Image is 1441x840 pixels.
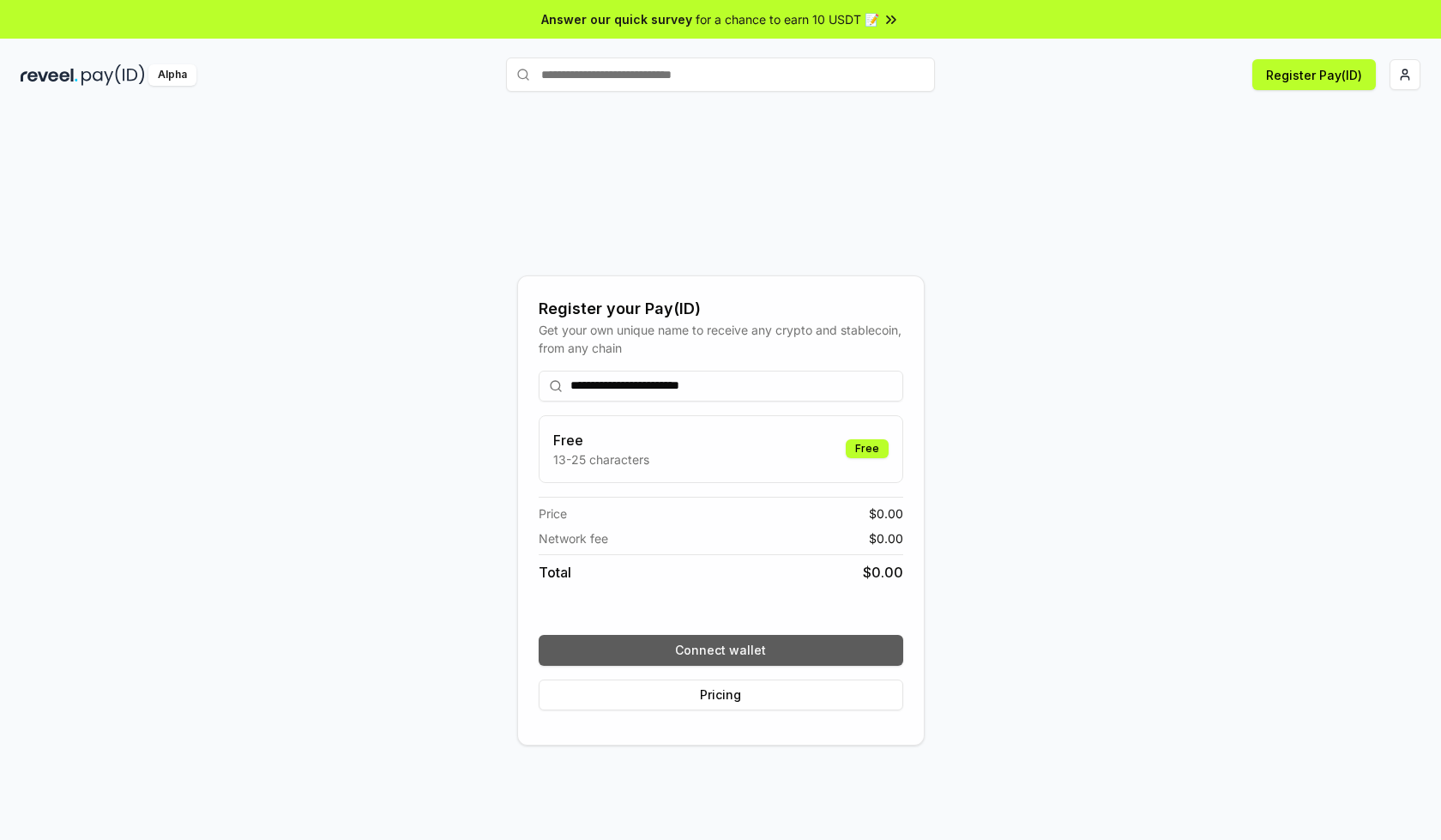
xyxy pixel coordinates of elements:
h3: Free [553,430,649,450]
span: Price [539,505,567,523]
span: Network fee [539,529,608,547]
div: Register your Pay(ID) [539,297,903,321]
div: Free [846,439,889,458]
div: Alpha [148,64,196,86]
button: Connect wallet [539,635,903,666]
span: $ 0.00 [869,505,903,523]
span: Total [539,562,571,583]
span: Answer our quick survey [541,10,692,28]
button: Register Pay(ID) [1252,59,1376,90]
div: Get your own unique name to receive any crypto and stablecoin, from any chain [539,321,903,357]
span: $ 0.00 [863,562,903,583]
img: reveel_dark [21,64,78,86]
img: pay_id [81,64,145,86]
button: Pricing [539,680,903,710]
span: for a chance to earn 10 USDT 📝 [696,10,879,28]
span: $ 0.00 [869,529,903,547]
p: 13-25 characters [553,450,649,468]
